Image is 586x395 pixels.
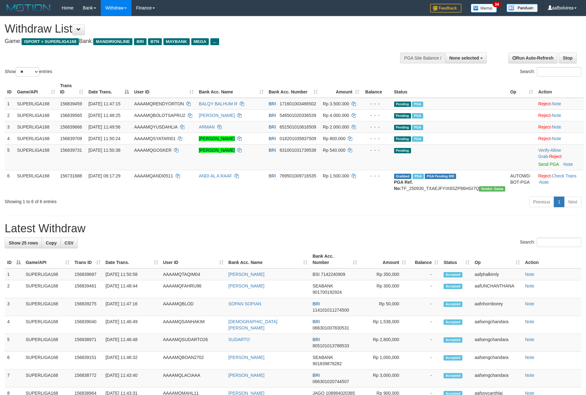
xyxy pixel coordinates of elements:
[161,268,226,280] td: AAAAMQTAQIM04
[161,316,226,334] td: AAAAMQSANHAKIM
[103,352,161,370] td: [DATE] 11:46:32
[364,135,389,142] div: - - -
[445,53,487,63] button: None selected
[5,67,52,76] label: Show entries
[72,280,103,298] td: 156839461
[5,334,23,352] td: 5
[472,316,522,334] td: aafsengchandara
[522,250,581,268] th: Action
[538,124,551,129] a: Reject
[563,162,573,167] a: Note
[5,298,23,316] td: 3
[508,80,536,98] th: Op: activate to sort column ascending
[161,280,226,298] td: AAAAMQFAHRU96
[360,334,409,352] td: Rp 2,800,000
[88,113,120,118] span: [DATE] 11:48:25
[5,170,14,194] td: 6
[537,238,581,247] input: Search:
[525,373,534,378] a: Note
[409,352,441,370] td: -
[412,102,423,107] span: Marked by aafsengchandara
[525,301,534,306] a: Note
[360,250,409,268] th: Amount: activate to sort column ascending
[161,298,226,316] td: AAAAMQBLOD
[60,124,82,129] span: 156839666
[312,283,333,288] span: SEABANK
[312,355,333,360] span: SEABANK
[449,55,479,61] span: None selected
[538,148,561,159] a: Allow Grab
[472,280,522,298] td: aafUNCHANTHANA
[23,298,72,316] td: SUPERLIGA168
[5,196,239,205] div: Showing 1 to 6 of 6 entries
[552,173,577,178] a: Check Trans
[5,144,14,170] td: 5
[520,238,581,247] label: Search:
[362,80,392,98] th: Balance
[479,186,505,192] span: Vendor URL: https://trx31.1velocity.biz
[394,180,413,191] b: PGA Ref. No:
[280,124,316,129] span: Copy 651501010616509 to clipboard
[444,302,462,307] span: Accepted
[134,173,173,178] span: AAAAMQANDI0511
[5,98,14,110] td: 1
[280,101,316,106] span: Copy 171601003466502 to clipboard
[323,113,349,118] span: Rp 4.000.000
[472,268,522,280] td: aafphalkimly
[266,80,320,98] th: Bank Acc. Number: activate to sort column ascending
[163,38,190,45] span: MAYBANK
[103,268,161,280] td: [DATE] 11:50:58
[5,352,23,370] td: 6
[360,352,409,370] td: Rp 1,000,000
[552,136,561,141] a: Note
[538,148,561,159] span: ·
[444,373,462,378] span: Accepted
[323,148,345,153] span: Rp 540.000
[409,298,441,316] td: -
[312,379,349,384] span: Copy 066301020744507 to clipboard
[9,240,38,245] span: Show 25 rows
[538,136,551,141] a: Reject
[409,316,441,334] td: -
[5,316,23,334] td: 4
[444,284,462,289] span: Accepted
[229,301,261,306] a: SOPAN SOPIAN
[472,250,522,268] th: Op: activate to sort column ascending
[199,124,215,129] a: ARMAN
[409,268,441,280] td: -
[472,352,522,370] td: aafsengchandara
[161,370,226,387] td: AAAAMQLACIAAA
[444,355,462,361] span: Accepted
[5,38,384,45] h4: Game: Bank:
[525,319,534,324] a: Note
[14,121,58,133] td: SUPERLIGA168
[134,38,146,45] span: BRI
[493,2,501,7] span: 34
[412,113,423,118] span: Marked by aafsengchandara
[72,250,103,268] th: Trans ID: activate to sort column ascending
[23,250,72,268] th: Game/API: activate to sort column ascending
[323,101,349,106] span: Rp 3.500.000
[444,337,462,343] span: Accepted
[310,250,360,268] th: Bank Acc. Number: activate to sort column ascending
[409,280,441,298] td: -
[323,124,349,129] span: Rp 2.000.000
[5,109,14,121] td: 2
[58,80,86,98] th: Trans ID: activate to sort column ascending
[525,272,534,277] a: Note
[409,250,441,268] th: Balance: activate to sort column ascending
[72,334,103,352] td: 156838971
[199,148,235,153] a: [PERSON_NAME]
[506,4,538,12] img: panduan.png
[5,3,52,13] img: MOTION_logo.png
[539,180,549,185] a: Note
[413,174,424,179] span: Marked by aafromsomean
[552,101,561,106] a: Note
[60,173,82,178] span: 156731688
[88,148,120,153] span: [DATE] 11:50:38
[269,113,276,118] span: BRI
[5,280,23,298] td: 2
[444,319,462,325] span: Accepted
[536,80,584,98] th: Action
[5,133,14,144] td: 4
